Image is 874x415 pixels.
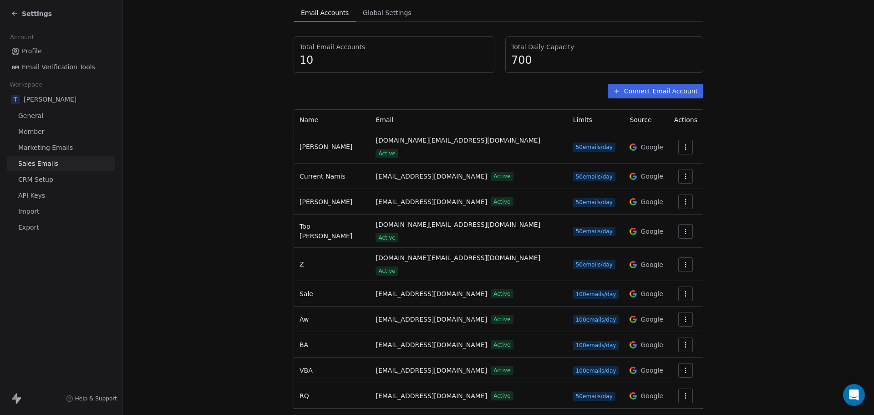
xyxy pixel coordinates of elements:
span: [EMAIL_ADDRESS][DOMAIN_NAME] [376,197,487,207]
span: Google [640,340,663,349]
span: Active [376,233,398,242]
span: [PERSON_NAME] [300,198,352,205]
span: Google [640,289,663,298]
span: 50 emails/day [573,172,615,181]
span: Import [18,207,39,216]
a: Settings [11,9,52,18]
span: Sale [300,290,313,297]
span: [EMAIL_ADDRESS][DOMAIN_NAME] [376,289,487,299]
a: Marketing Emails [7,140,115,155]
a: Help & Support [66,395,117,402]
span: Marketing Emails [18,143,73,153]
span: Google [640,260,663,269]
span: 100 emails/day [573,366,619,375]
span: Z [300,261,304,268]
span: VBA [300,367,313,374]
span: Total Email Accounts [300,42,488,51]
span: Actions [674,116,697,123]
span: [EMAIL_ADDRESS][DOMAIN_NAME] [376,391,487,401]
a: CRM Setup [7,172,115,187]
span: [EMAIL_ADDRESS][DOMAIN_NAME] [376,340,487,350]
a: Email Verification Tools [7,60,115,75]
span: Active [491,315,513,324]
span: [PERSON_NAME] [24,95,76,104]
span: Active [376,149,398,158]
span: Email Accounts [297,6,352,19]
span: Google [640,391,663,400]
span: 100 emails/day [573,315,619,324]
a: API Keys [7,188,115,203]
span: Profile [22,46,42,56]
span: Help & Support [75,395,117,402]
span: [EMAIL_ADDRESS][DOMAIN_NAME] [376,366,487,375]
span: Export [18,223,39,232]
span: Active [491,289,513,298]
span: [DOMAIN_NAME][EMAIL_ADDRESS][DOMAIN_NAME] [376,136,540,145]
span: Member [18,127,45,137]
span: Google [640,197,663,206]
span: BA [300,341,308,348]
span: Active [491,197,513,206]
span: 100 emails/day [573,290,619,299]
span: Current Namis [300,173,346,180]
a: Sales Emails [7,156,115,171]
span: Email [376,116,393,123]
span: Active [491,172,513,181]
span: Active [491,391,513,400]
span: Top [PERSON_NAME] [300,223,352,240]
span: Limits [573,116,592,123]
span: Name [300,116,318,123]
span: [PERSON_NAME] [300,143,352,150]
span: Email Verification Tools [22,62,95,72]
button: Connect Email Account [608,84,703,98]
span: Google [640,143,663,152]
span: [DOMAIN_NAME][EMAIL_ADDRESS][DOMAIN_NAME] [376,253,540,263]
span: Aw [300,316,309,323]
span: CRM Setup [18,175,53,184]
span: Account [6,31,38,44]
span: [DOMAIN_NAME][EMAIL_ADDRESS][DOMAIN_NAME] [376,220,540,230]
span: Sales Emails [18,159,58,169]
span: Source [630,116,651,123]
a: General [7,108,115,123]
span: 50 emails/day [573,227,615,236]
span: 700 [511,53,697,67]
div: Open Intercom Messenger [843,384,865,406]
span: Google [640,227,663,236]
span: Active [376,266,398,276]
span: 50 emails/day [573,260,615,269]
span: Active [491,340,513,349]
span: [EMAIL_ADDRESS][DOMAIN_NAME] [376,315,487,324]
span: Google [640,315,663,324]
span: [EMAIL_ADDRESS][DOMAIN_NAME] [376,172,487,181]
span: 50 emails/day [573,143,615,152]
span: 100 emails/day [573,341,619,350]
span: 10 [300,53,488,67]
span: 50 emails/day [573,392,615,401]
span: Google [640,366,663,375]
a: Member [7,124,115,139]
span: Settings [22,9,52,18]
span: 50 emails/day [573,198,615,207]
span: Global Settings [359,6,415,19]
span: Workspace [6,78,46,92]
a: Import [7,204,115,219]
span: API Keys [18,191,45,200]
span: T [11,95,20,104]
a: Export [7,220,115,235]
span: General [18,111,43,121]
span: RQ [300,392,309,400]
span: Google [640,172,663,181]
a: Profile [7,44,115,59]
span: Active [491,366,513,375]
span: Total Daily Capacity [511,42,697,51]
